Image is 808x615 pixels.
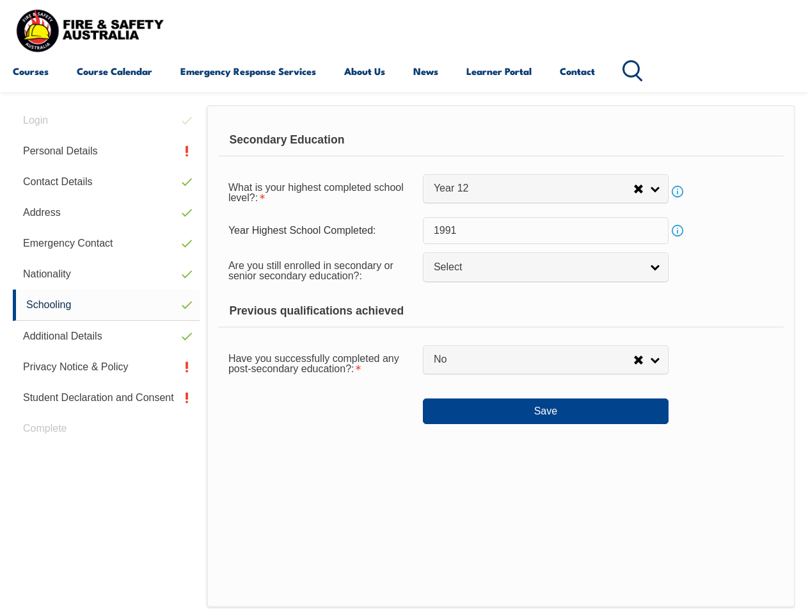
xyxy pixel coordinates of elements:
[218,295,784,327] div: Previous qualifications achieved
[13,56,49,86] a: Courses
[180,56,316,86] a: Emergency Response Services
[423,217,669,244] input: YYYY
[13,197,200,228] a: Address
[13,136,200,167] a: Personal Details
[13,321,200,352] a: Additional Details
[218,174,423,209] div: What is your highest completed school level? is required.
[434,353,633,366] span: No
[13,290,200,321] a: Schooling
[13,167,200,197] a: Contact Details
[669,222,686,240] a: Info
[228,260,393,281] span: Are you still enrolled in secondary or senior secondary education?:
[434,261,641,274] span: Select
[466,56,532,86] a: Learner Portal
[434,182,633,195] span: Year 12
[344,56,385,86] a: About Us
[77,56,152,86] a: Course Calendar
[423,398,669,424] button: Save
[13,259,200,290] a: Nationality
[13,382,200,413] a: Student Declaration and Consent
[560,56,595,86] a: Contact
[13,352,200,382] a: Privacy Notice & Policy
[218,124,784,156] div: Secondary Education
[228,182,404,203] span: What is your highest completed school level?:
[218,218,423,243] div: Year Highest School Completed:
[669,183,686,201] a: Info
[13,228,200,259] a: Emergency Contact
[218,345,423,381] div: Have you successfully completed any post-secondary education? is required.
[228,353,399,374] span: Have you successfully completed any post-secondary education?:
[413,56,438,86] a: News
